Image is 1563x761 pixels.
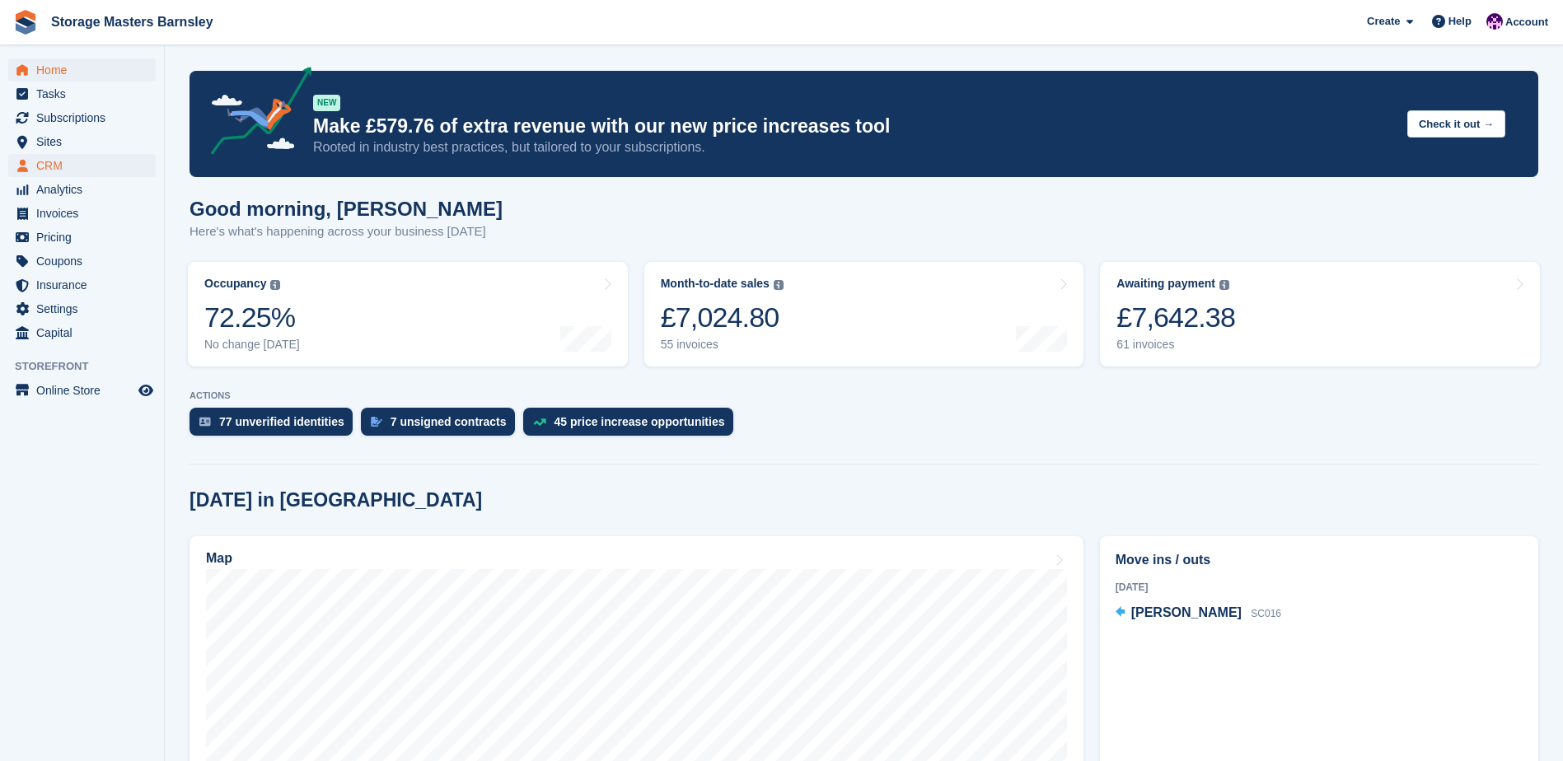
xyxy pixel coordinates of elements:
[1116,550,1523,570] h2: Move ins / outs
[313,138,1394,156] p: Rooted in industry best practices, but tailored to your subscriptions.
[8,106,156,129] a: menu
[44,8,220,35] a: Storage Masters Barnsley
[371,417,382,427] img: contract_signature_icon-13c848040528278c33f63329250d36e43548de30e8caae1d1a13099fd9432cc5.svg
[8,178,156,201] a: menu
[313,95,340,111] div: NEW
[8,379,156,402] a: menu
[661,277,770,291] div: Month-to-date sales
[8,58,156,82] a: menu
[661,301,784,334] div: £7,024.80
[8,202,156,225] a: menu
[555,415,725,428] div: 45 price increase opportunities
[8,130,156,153] a: menu
[15,358,164,375] span: Storefront
[661,338,784,352] div: 55 invoices
[1131,605,1242,619] span: [PERSON_NAME]
[774,280,784,290] img: icon-info-grey-7440780725fd019a000dd9b08b2336e03edf1995a4989e88bcd33f0948082b44.svg
[1116,301,1235,334] div: £7,642.38
[190,408,361,444] a: 77 unverified identities
[8,226,156,249] a: menu
[1486,13,1503,30] img: Louise Masters
[8,250,156,273] a: menu
[8,273,156,296] a: menu
[197,67,312,161] img: price-adjustments-announcement-icon-8257ccfd72463d97f412b2fc003d46551f7dbcb40ab6d574587a9cd5c0d94...
[204,277,266,291] div: Occupancy
[644,262,1084,366] a: Month-to-date sales £7,024.80 55 invoices
[1116,277,1215,291] div: Awaiting payment
[1505,14,1548,30] span: Account
[36,226,135,249] span: Pricing
[361,408,523,444] a: 7 unsigned contracts
[36,250,135,273] span: Coupons
[1251,608,1281,619] span: SC016
[1100,262,1540,366] a: Awaiting payment £7,642.38 61 invoices
[1407,110,1505,138] button: Check it out →
[36,82,135,105] span: Tasks
[199,417,211,427] img: verify_identity-adf6edd0f0f0b5bbfe63781bf79b02c33cf7c696d77639b501bdc392416b5a36.svg
[136,380,156,400] a: Preview store
[190,198,503,220] h1: Good morning, [PERSON_NAME]
[206,551,232,566] h2: Map
[36,321,135,344] span: Capital
[188,262,628,366] a: Occupancy 72.25% No change [DATE]
[8,82,156,105] a: menu
[1116,580,1523,595] div: [DATE]
[523,408,742,444] a: 45 price increase opportunities
[36,202,135,225] span: Invoices
[313,114,1394,138] p: Make £579.76 of extra revenue with our new price increases tool
[36,106,135,129] span: Subscriptions
[36,273,135,296] span: Insurance
[204,338,300,352] div: No change [DATE]
[533,418,546,426] img: price_increase_opportunities-93ffe204e8149a01c8c9dc8f82e8f89637d9d84a8eef4429ea346261dce0b2c0.svg
[391,415,507,428] div: 7 unsigned contracts
[36,178,135,201] span: Analytics
[204,301,300,334] div: 72.25%
[8,297,156,320] a: menu
[36,58,135,82] span: Home
[190,489,482,511] h2: [DATE] in [GEOGRAPHIC_DATA]
[1219,280,1229,290] img: icon-info-grey-7440780725fd019a000dd9b08b2336e03edf1995a4989e88bcd33f0948082b44.svg
[8,321,156,344] a: menu
[8,154,156,177] a: menu
[1367,13,1400,30] span: Create
[270,280,280,290] img: icon-info-grey-7440780725fd019a000dd9b08b2336e03edf1995a4989e88bcd33f0948082b44.svg
[1116,603,1281,624] a: [PERSON_NAME] SC016
[1116,338,1235,352] div: 61 invoices
[190,222,503,241] p: Here's what's happening across your business [DATE]
[36,297,135,320] span: Settings
[36,130,135,153] span: Sites
[36,154,135,177] span: CRM
[36,379,135,402] span: Online Store
[190,390,1538,401] p: ACTIONS
[219,415,344,428] div: 77 unverified identities
[13,10,38,35] img: stora-icon-8386f47178a22dfd0bd8f6a31ec36ba5ce8667c1dd55bd0f319d3a0aa187defe.svg
[1448,13,1472,30] span: Help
